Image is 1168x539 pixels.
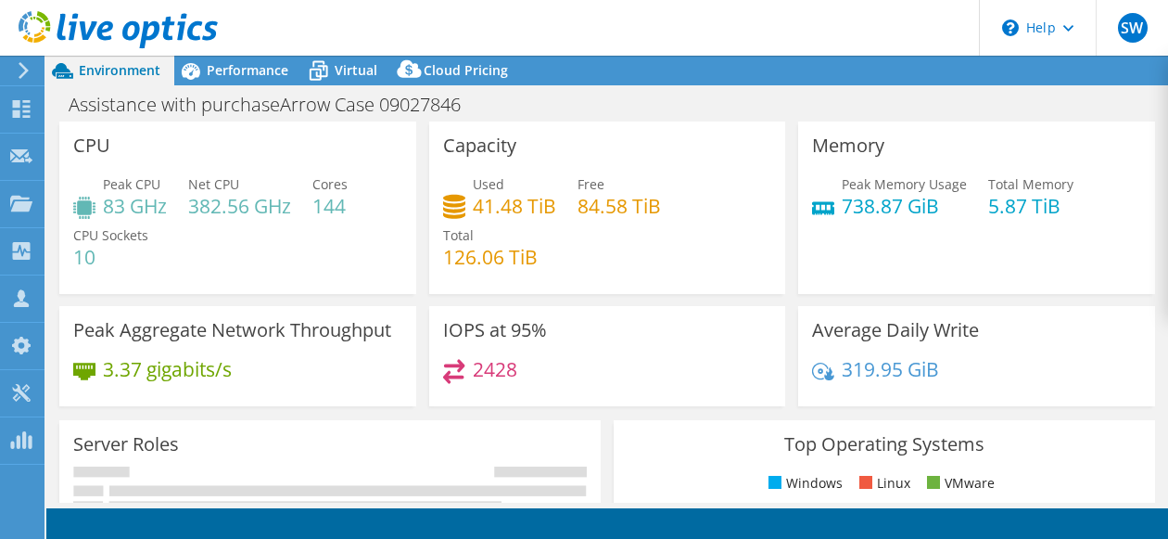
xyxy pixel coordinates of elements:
span: Free [578,175,604,193]
li: VMware [922,473,995,494]
h4: 126.06 TiB [443,247,538,267]
h4: 382.56 GHz [188,196,291,216]
span: Performance [207,61,288,79]
h4: 84.58 TiB [578,196,661,216]
h3: Capacity [443,135,516,156]
span: Total Memory [988,175,1073,193]
h4: 83 GHz [103,196,167,216]
h4: 41.48 TiB [473,196,556,216]
span: Peak CPU [103,175,160,193]
h4: 2428 [473,359,517,379]
h3: Average Daily Write [812,320,979,340]
h4: 738.87 GiB [842,196,967,216]
span: Cloud Pricing [424,61,508,79]
span: CPU Sockets [73,226,148,244]
span: Used [473,175,504,193]
svg: \n [1002,19,1019,36]
h4: 10 [73,247,148,267]
span: Environment [79,61,160,79]
h4: 5.87 TiB [988,196,1073,216]
span: Virtual [335,61,377,79]
li: Linux [855,473,910,494]
h1: Assistance with purchaseArrow Case 09027846 [60,95,489,115]
h3: IOPS at 95% [443,320,547,340]
span: Cores [312,175,348,193]
span: SW [1118,13,1148,43]
span: Net CPU [188,175,239,193]
h3: CPU [73,135,110,156]
span: Peak Memory Usage [842,175,967,193]
h3: Peak Aggregate Network Throughput [73,320,391,340]
h4: 319.95 GiB [842,359,939,379]
h4: 3.37 gigabits/s [103,359,232,379]
h3: Memory [812,135,884,156]
h4: 144 [312,196,348,216]
span: Total [443,226,474,244]
h3: Server Roles [73,434,179,455]
h3: Top Operating Systems [628,434,1141,455]
li: Windows [764,473,843,494]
